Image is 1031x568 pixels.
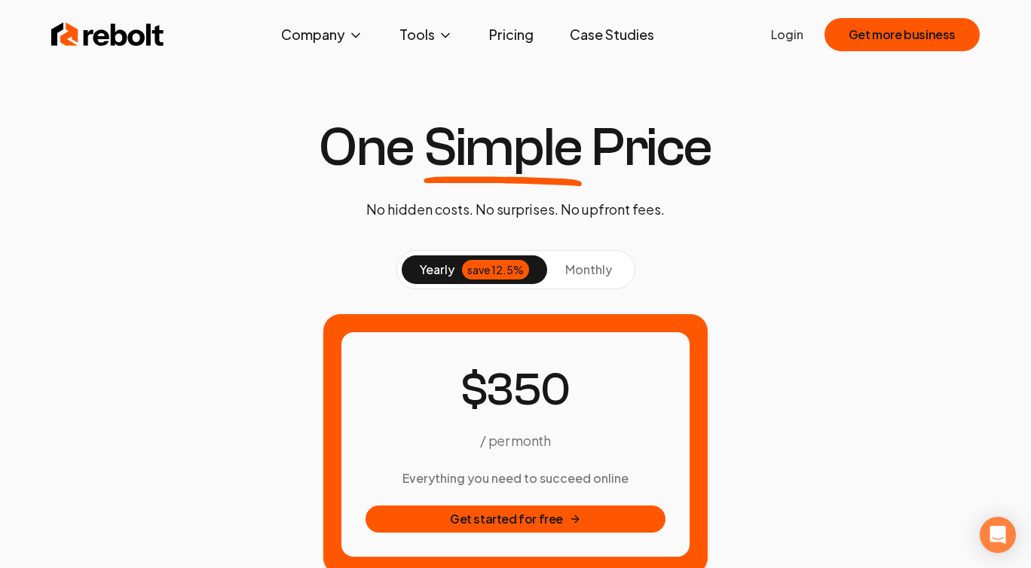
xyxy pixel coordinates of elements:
[462,260,529,279] div: save 12.5%
[477,20,546,50] a: Pricing
[547,255,630,284] button: monthly
[824,18,980,51] button: Get more business
[51,20,164,50] img: Rebolt Logo
[366,469,665,487] h3: Everything you need to succeed online
[480,430,550,451] p: / per month
[420,261,454,279] span: yearly
[558,20,666,50] a: Case Studies
[366,199,665,220] p: No hidden costs. No surprises. No upfront fees.
[366,505,665,533] button: Get started for free
[424,121,582,175] span: Simple
[565,261,612,277] span: monthly
[771,26,803,44] a: Login
[269,20,375,50] button: Company
[387,20,465,50] button: Tools
[980,517,1016,553] div: Open Intercom Messenger
[402,255,547,284] button: yearlysave 12.5%
[319,121,712,175] h1: One Price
